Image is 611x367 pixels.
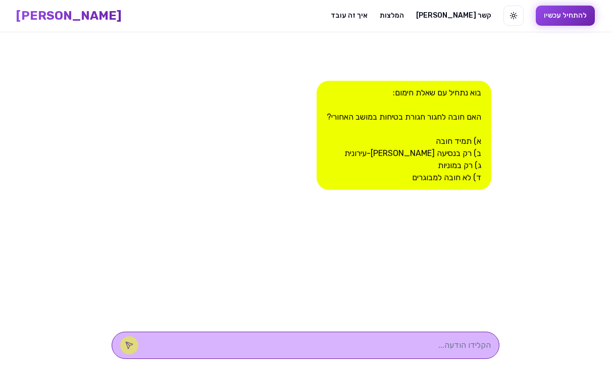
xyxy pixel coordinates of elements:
[16,8,122,24] a: [PERSON_NAME]
[380,11,404,21] a: המלצות
[317,81,491,190] div: בוא נתחיל עם שאלת חימום: האם חובה לחגור חגורת בטיחות במושב האחורי? א) תמיד חובה ב) רק בנסיעה [PER...
[536,6,595,26] button: להתחיל עכשיו
[331,11,368,21] a: איך זה עובד
[416,11,491,21] a: [PERSON_NAME] קשר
